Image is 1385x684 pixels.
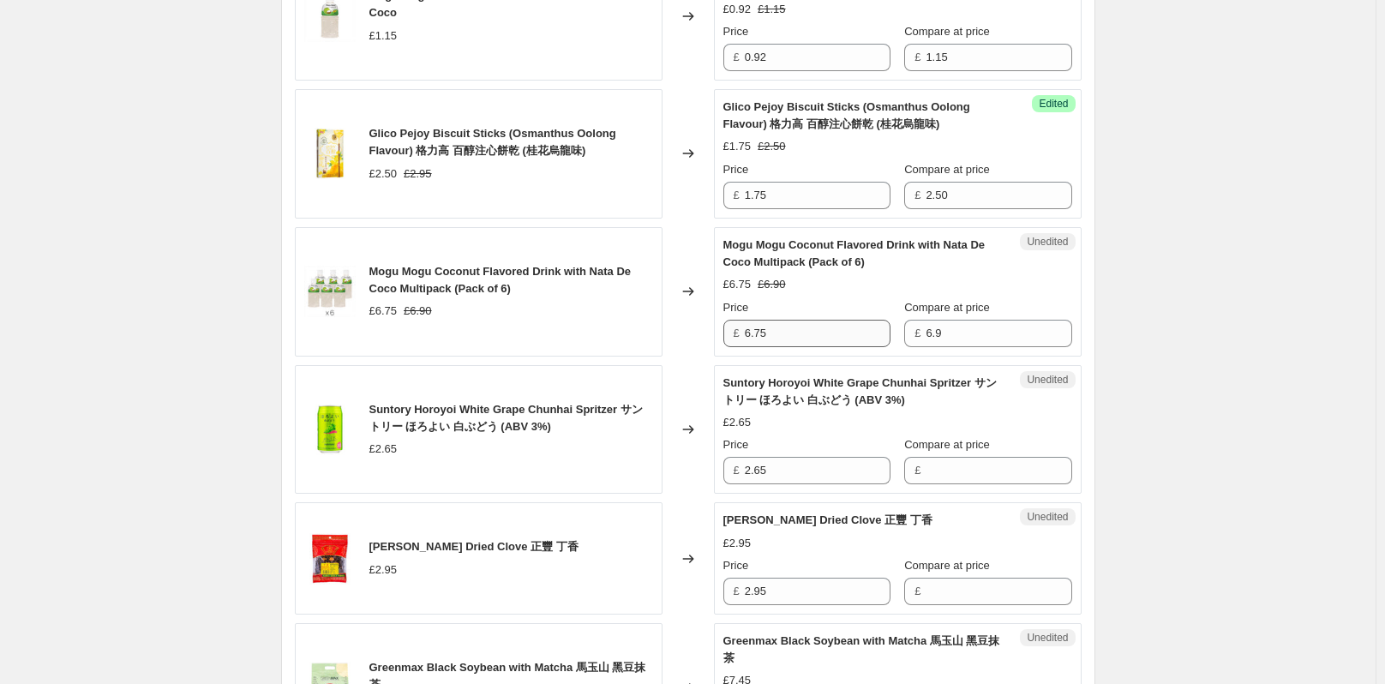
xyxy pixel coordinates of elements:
img: f2eb34d4-c99e-477f-b680-331e36b3544b_a9a79b84-bae2-4937-abc2-d8c5f34e002d_80x.jpg [304,128,356,179]
img: 8a2982a1-cb33-48f5-a488-4cd543d673b9_7a6deefd-71d2-4b29-a97b-04d01fa22b9d_80x.jpg [304,533,356,585]
div: £6.75 [723,276,752,293]
div: £2.95 [723,535,752,552]
span: Greenmax Black Soybean with Matcha 馬玉山 黑豆抹茶 [723,634,1000,664]
span: £ [914,189,920,201]
div: £6.75 [369,303,398,320]
span: Compare at price [904,438,990,451]
span: Unedited [1027,235,1068,249]
strike: £6.90 [758,276,786,293]
span: £ [914,464,920,477]
span: £ [914,327,920,339]
div: £2.65 [723,414,752,431]
span: Unedited [1027,510,1068,524]
span: Edited [1039,97,1068,111]
div: £0.92 [723,1,752,18]
span: £ [734,189,740,201]
strike: £2.95 [404,165,432,183]
strike: £6.90 [404,303,432,320]
span: £ [734,464,740,477]
span: £ [734,585,740,597]
span: £ [914,51,920,63]
div: £2.65 [369,441,398,458]
span: [PERSON_NAME] Dried Clove 正豐 丁香 [369,540,579,553]
span: Mogu Mogu Coconut Flavored Drink with Nata De Coco Multipack (Pack of 6) [723,238,986,268]
span: [PERSON_NAME] Dried Clove 正豐 丁香 [723,513,932,526]
span: Compare at price [904,163,990,176]
span: Suntory Horoyoi White Grape Chunhai Spritzer サントリー ほろよい 白ぶどう (ABV 3%) [723,376,997,406]
div: £2.50 [369,165,398,183]
span: Compare at price [904,25,990,38]
span: Glico Pejoy Biscuit Sticks (Osmanthus Oolong Flavour) 格力高 百醇注心餅乾 (桂花烏龍味) [723,100,970,130]
strike: £1.15 [758,1,786,18]
span: Price [723,25,749,38]
span: Mogu Mogu Coconut Flavored Drink with Nata De Coco Multipack (Pack of 6) [369,265,632,295]
div: £2.95 [369,561,398,579]
span: Glico Pejoy Biscuit Sticks (Osmanthus Oolong Flavour) 格力高 百醇注心餅乾 (桂花烏龍味) [369,127,616,157]
span: £ [914,585,920,597]
span: Price [723,163,749,176]
span: Compare at price [904,559,990,572]
div: £1.15 [369,27,398,45]
span: Compare at price [904,301,990,314]
span: Price [723,438,749,451]
img: 0654929f-24cd-4b41-bbdf-2ff6bd45856e_80x.jpg [304,266,356,317]
span: Price [723,559,749,572]
span: Price [723,301,749,314]
span: £ [734,51,740,63]
div: £1.75 [723,138,752,155]
strike: £2.50 [758,138,786,155]
span: Unedited [1027,373,1068,387]
span: Unedited [1027,631,1068,645]
span: £ [734,327,740,339]
img: cbd9c249-7e88-4bc3-87bf-ba2519ae0821_80x.jpg [304,404,356,455]
span: Suntory Horoyoi White Grape Chunhai Spritzer サントリー ほろよい 白ぶどう (ABV 3%) [369,403,643,433]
